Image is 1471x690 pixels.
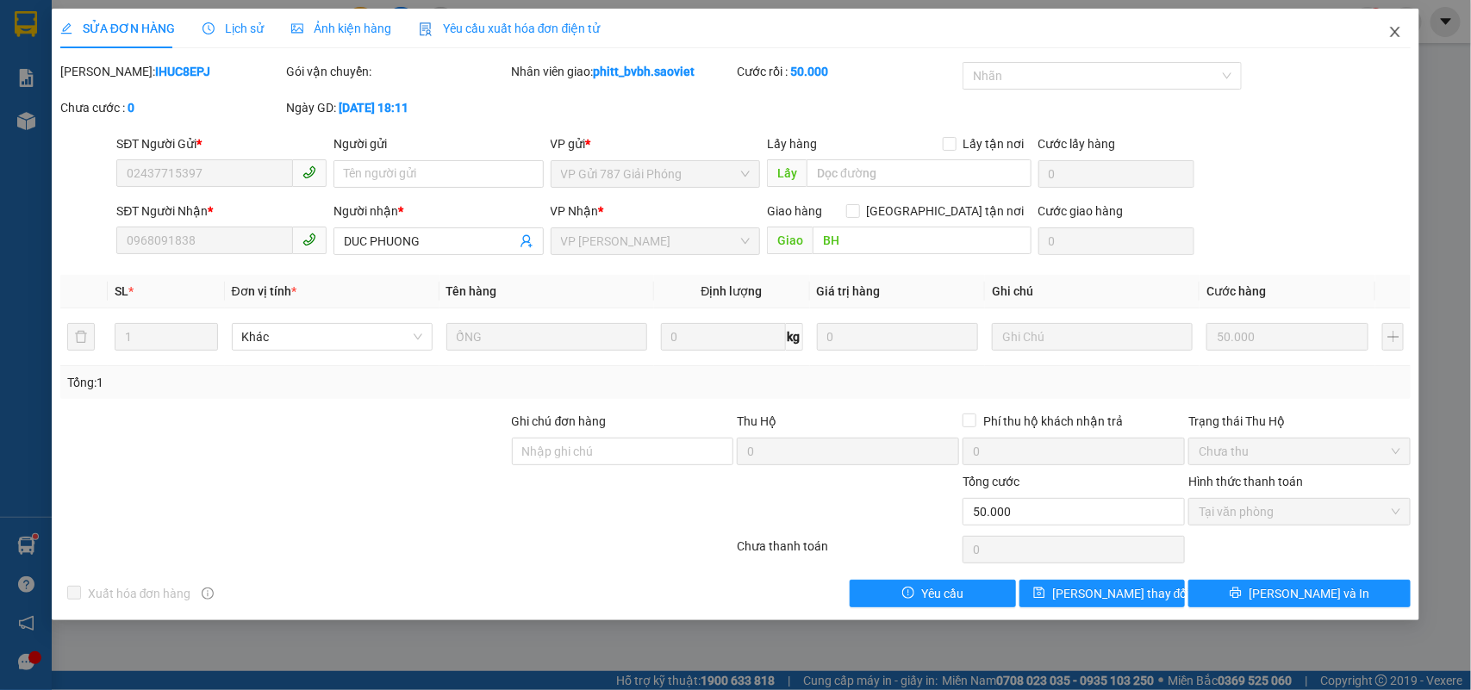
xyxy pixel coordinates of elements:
span: Tổng cước [963,475,1019,488]
button: Close [1371,9,1419,57]
input: Cước lấy hàng [1038,160,1194,188]
b: 0 [128,101,134,115]
span: close [1388,25,1402,39]
button: printer[PERSON_NAME] và In [1188,580,1411,607]
div: Chưa thanh toán [736,537,962,567]
div: SĐT Người Nhận [116,202,327,221]
div: VP gửi [551,134,761,153]
input: Ghi Chú [992,323,1193,351]
span: [GEOGRAPHIC_DATA] tận nơi [860,202,1032,221]
span: Lịch sử [203,22,264,35]
span: Đơn vị tính [232,284,296,298]
button: plus [1382,323,1404,351]
span: VP Nhận [551,204,599,218]
label: Ghi chú đơn hàng [512,414,607,428]
span: Yêu cầu xuất hóa đơn điện tử [419,22,601,35]
div: Ngày GD: [286,98,508,117]
span: Chưa thu [1199,438,1400,464]
span: Phí thu hộ khách nhận trả [976,412,1130,431]
button: save[PERSON_NAME] thay đổi [1019,580,1185,607]
span: [PERSON_NAME] thay đổi [1052,584,1190,603]
label: Cước lấy hàng [1038,137,1116,151]
span: SỬA ĐƠN HÀNG [60,22,175,35]
div: Người nhận [333,202,544,221]
span: exclamation-circle [902,587,914,600]
span: phone [302,233,316,246]
span: Tại văn phòng [1199,499,1400,525]
span: SL [115,284,128,298]
div: Nhân viên giao: [512,62,734,81]
span: phone [302,165,316,179]
span: user-add [520,234,533,248]
input: Ghi chú đơn hàng [512,438,734,465]
span: picture [291,22,303,34]
div: Chưa cước : [60,98,283,117]
span: Khác [242,324,422,350]
div: [PERSON_NAME]: [60,62,283,81]
label: Cước giao hàng [1038,204,1124,218]
span: Lấy [767,159,807,187]
b: phitt_bvbh.saoviet [594,65,695,78]
span: edit [60,22,72,34]
span: VP Bảo Hà [561,228,751,254]
span: info-circle [202,587,214,600]
b: IHUC8EPJ [155,65,210,78]
input: VD: Bàn, Ghế [446,323,647,351]
span: Cước hàng [1206,284,1266,298]
img: icon [419,22,433,36]
button: exclamation-circleYêu cầu [850,580,1015,607]
button: delete [67,323,95,351]
b: 50.000 [790,65,828,78]
span: Giao hàng [767,204,822,218]
span: Ảnh kiện hàng [291,22,391,35]
span: [PERSON_NAME] và In [1249,584,1369,603]
div: Gói vận chuyển: [286,62,508,81]
span: VP Gửi 787 Giải Phóng [561,161,751,187]
input: Cước giao hàng [1038,227,1194,255]
span: Giá trị hàng [817,284,881,298]
div: Trạng thái Thu Hộ [1188,412,1411,431]
span: Lấy tận nơi [957,134,1032,153]
span: kg [786,323,803,351]
span: clock-circle [203,22,215,34]
b: [DATE] 18:11 [339,101,408,115]
span: Xuất hóa đơn hàng [81,584,198,603]
span: Yêu cầu [921,584,963,603]
th: Ghi chú [985,275,1200,308]
input: 0 [817,323,979,351]
span: Lấy hàng [767,137,817,151]
input: Dọc đường [813,227,1032,254]
div: SĐT Người Gửi [116,134,327,153]
span: Tên hàng [446,284,497,298]
span: printer [1230,587,1242,600]
span: Thu Hộ [737,414,776,428]
div: Cước rồi : [737,62,959,81]
input: Dọc đường [807,159,1032,187]
label: Hình thức thanh toán [1188,475,1303,488]
input: 0 [1206,323,1368,351]
div: Tổng: 1 [67,373,569,392]
span: save [1033,587,1045,600]
div: Người gửi [333,134,544,153]
span: Định lượng [701,284,763,298]
span: Giao [767,227,813,254]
